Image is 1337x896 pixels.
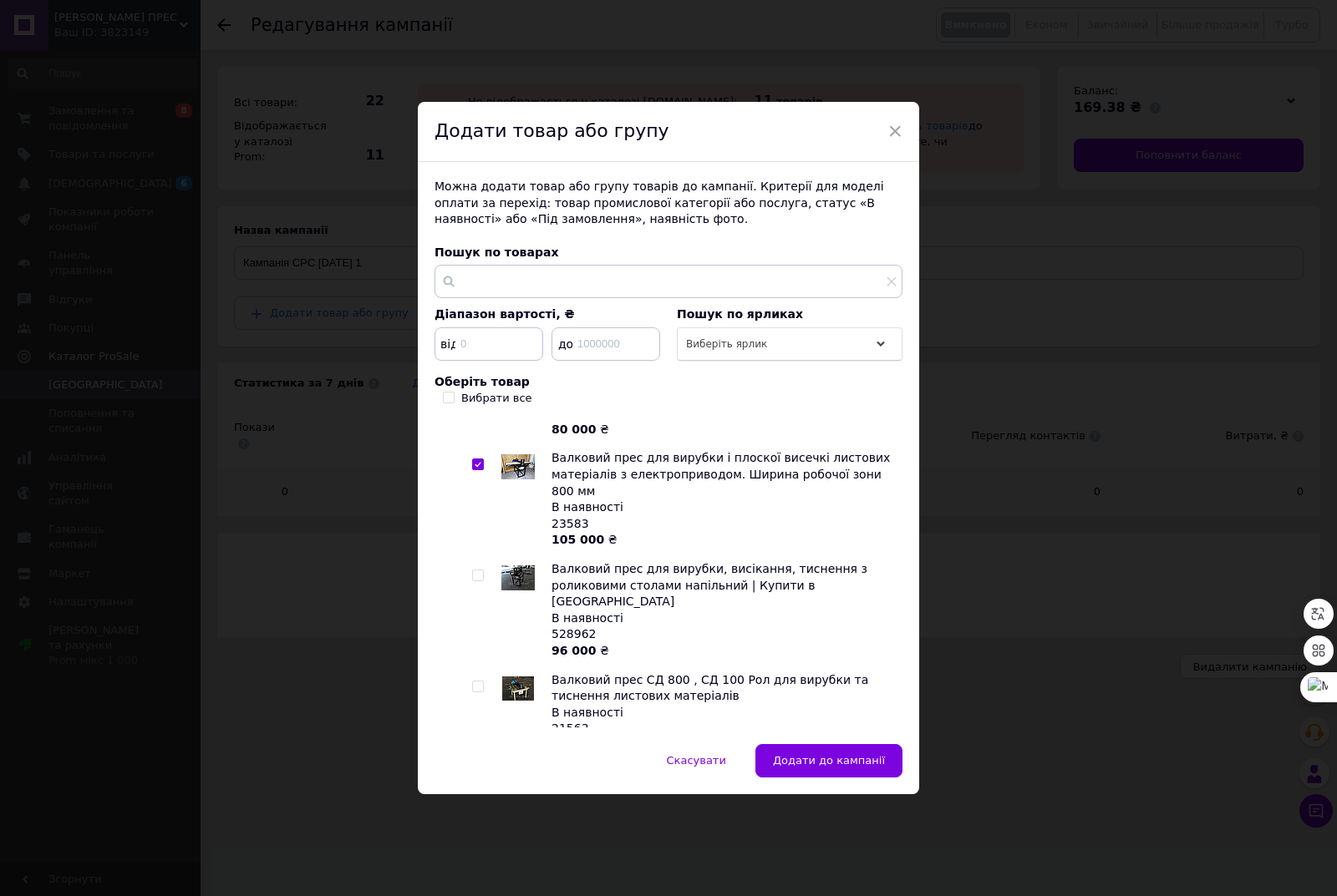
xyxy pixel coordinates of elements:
div: ₴ [552,422,893,438]
img: Валковий прес для вирубки, висікання, тиснення з роликовими столами напільний | Купити в Україні [501,565,535,590]
b: 80 000 [552,423,597,436]
span: Валковий прес для вирубки, висікання, тиснення з роликовими столами напільний | Купити в [GEOGRAP... [552,562,867,608]
div: В наявності [552,610,893,627]
span: Скасувати [667,754,726,767]
span: Пошук по товарах [435,246,558,259]
span: від [436,336,457,352]
img: Валковий прес для вирубки і плоскої висечкі листових матеріалів з електроприводом. Ширина робочої... [501,454,535,479]
span: × [887,117,902,145]
button: Додати до кампанії [755,744,902,777]
button: Скасувати [649,744,744,777]
span: Валковий прес для вирубки і плоскої висечкі листових матеріалів з електроприводом. Ширина робочої... [552,451,890,497]
div: ₴ [552,643,893,660]
input: 1000000 [552,327,660,361]
input: 0 [435,327,543,361]
img: Валковий прес СД 800 , СД 100 Рол для вирубки та тиснення листових матеріалів [502,676,534,701]
span: Пошук по ярликах [677,307,803,321]
span: 528962 [552,627,596,640]
b: 105 000 [552,533,604,546]
div: Вибрати все [461,391,532,406]
span: Виберіть ярлик [686,338,767,350]
div: Додати товар або групу [418,102,919,162]
span: Додати до кампанії [773,754,885,767]
div: В наявності [552,705,893,721]
span: 21563 [552,721,589,735]
b: 96 000 [552,644,597,657]
div: В наявності [552,499,893,516]
span: Оберіть товар [435,375,530,388]
span: Можна додати товар або групу товарів до кампанії. Критерії для моделі оплати за перехід: товар пр... [435,180,884,225]
span: 23583 [552,517,589,530]
span: Валковий прес СД 800 , СД 100 Рол для вирубки та тиснення листових матеріалів [552,673,868,703]
span: Діапазон вартості, ₴ [435,307,575,321]
div: ₴ [552,532,893,549]
span: до [553,336,574,352]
